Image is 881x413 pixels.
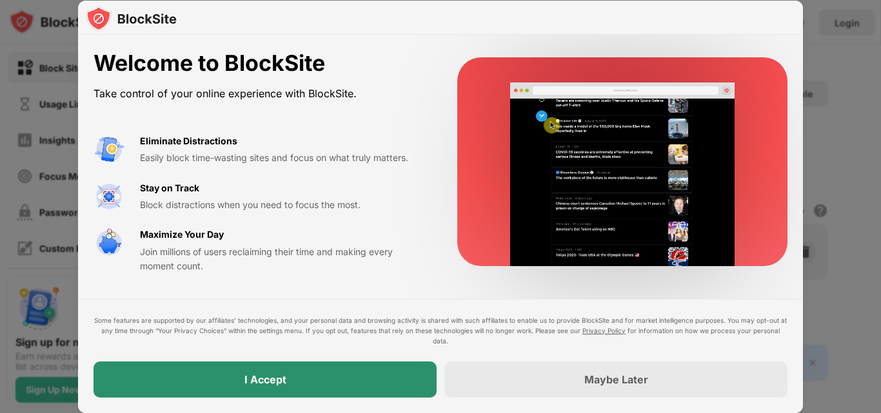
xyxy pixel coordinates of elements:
img: value-safe-time.svg [94,227,124,258]
div: Maybe Later [584,373,648,386]
div: Stay on Track [140,181,199,195]
div: Some features are supported by our affiliates’ technologies, and your personal data and browsing ... [94,315,787,346]
div: Eliminate Distractions [140,134,237,148]
img: value-focus.svg [94,181,124,212]
img: value-avoid-distractions.svg [94,134,124,165]
div: Easily block time-wasting sites and focus on what truly matters. [140,151,426,165]
div: I Accept [244,373,286,386]
img: logo-blocksite.svg [86,6,177,32]
div: Welcome to BlockSite [94,50,426,77]
a: Privacy Policy [582,327,626,334]
div: Join millions of users reclaiming their time and making every moment count. [140,245,426,274]
div: Block distractions when you need to focus the most. [140,198,426,212]
div: Take control of your online experience with BlockSite. [94,84,426,103]
div: Maximize Your Day [140,227,224,242]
